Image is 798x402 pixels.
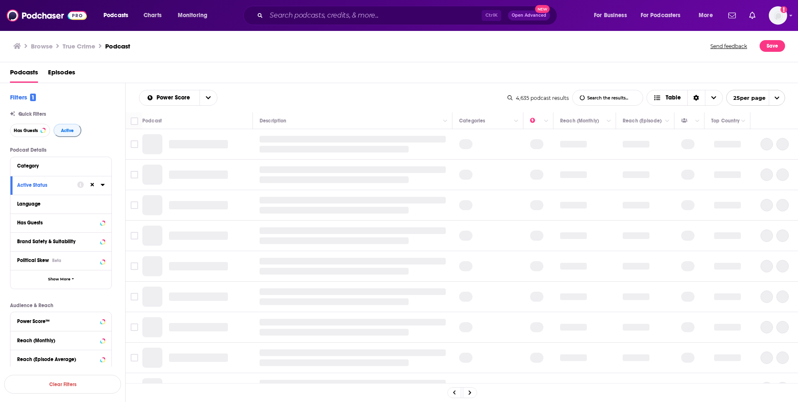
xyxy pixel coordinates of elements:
[17,182,72,188] div: Active Status
[760,40,785,52] button: Save
[10,303,112,308] p: Audience & Reach
[530,116,542,126] div: Power Score
[769,6,787,25] button: Show profile menu
[18,111,46,117] span: Quick Filters
[53,124,81,137] button: Active
[725,8,739,23] a: Show notifications dropdown
[769,6,787,25] span: Logged in as SkyHorsePub35
[708,40,750,52] button: Send feedback
[7,8,87,23] img: Podchaser - Follow, Share and Rate Podcasts
[105,42,130,50] h3: Podcast
[746,8,759,23] a: Show notifications dropdown
[17,257,49,263] span: Political Skew
[17,198,105,209] button: Language
[48,66,75,83] a: Episodes
[157,95,193,101] span: Power Score
[17,160,105,171] button: Category
[48,277,71,282] span: Show More
[641,10,681,21] span: For Podcasters
[138,9,167,22] a: Charts
[17,354,105,364] button: Reach (Episode Average)
[10,93,36,101] h2: Filters
[17,338,98,343] div: Reach (Monthly)
[780,6,787,13] svg: Add a profile image
[482,10,501,21] span: Ctrl K
[131,262,138,270] span: Toggle select row
[459,116,485,126] div: Categories
[14,128,38,133] span: Has Guests
[541,116,551,126] button: Column Actions
[681,116,693,126] div: Has Guests
[17,315,105,326] button: Power Score™
[604,116,614,126] button: Column Actions
[662,116,672,126] button: Column Actions
[560,116,599,126] div: Reach (Monthly)
[635,9,693,22] button: open menu
[251,6,565,25] div: Search podcasts, credits, & more...
[535,5,550,13] span: New
[623,116,662,126] div: Reach (Episode)
[178,10,207,21] span: Monitoring
[199,90,217,105] button: open menu
[711,116,740,126] div: Top Country
[687,90,705,105] div: Sort Direction
[61,128,74,133] span: Active
[727,92,765,104] span: 25 per page
[508,10,550,20] button: Open AdvancedNew
[172,9,218,22] button: open menu
[10,147,112,153] p: Podcast Details
[98,9,139,22] button: open menu
[131,293,138,300] span: Toggle select row
[692,116,702,126] button: Column Actions
[10,124,50,137] button: Has Guests
[4,375,121,394] button: Clear Filters
[131,323,138,331] span: Toggle select row
[17,217,105,228] button: Has Guests
[666,95,681,101] span: Table
[17,201,99,207] div: Language
[588,9,637,22] button: open menu
[144,10,162,21] span: Charts
[511,116,521,126] button: Column Actions
[726,90,785,106] button: open menu
[693,9,723,22] button: open menu
[594,10,627,21] span: For Business
[738,116,748,126] button: Column Actions
[699,10,713,21] span: More
[17,236,105,247] button: Brand Safety & Suitability
[30,94,36,101] span: 1
[17,318,98,324] div: Power Score™
[131,171,138,178] span: Toggle select row
[508,95,569,101] div: 4,635 podcast results
[139,90,217,106] h2: Choose List sort
[646,90,723,106] button: Choose View
[17,220,98,226] div: Has Guests
[131,232,138,239] span: Toggle select row
[17,180,77,190] button: Active Status
[142,116,162,126] div: Podcast
[17,239,98,244] div: Brand Safety & Suitability
[17,356,98,362] div: Reach (Episode Average)
[31,42,53,50] a: Browse
[131,201,138,209] span: Toggle select row
[63,42,95,50] h1: True Crime
[440,116,450,126] button: Column Actions
[139,95,199,101] button: open menu
[17,335,105,345] button: Reach (Monthly)
[10,270,111,289] button: Show More
[17,163,99,169] div: Category
[266,9,482,22] input: Search podcasts, credits, & more...
[260,116,286,126] div: Description
[10,66,38,83] a: Podcasts
[769,6,787,25] img: User Profile
[131,354,138,361] span: Toggle select row
[104,10,128,21] span: Podcasts
[131,140,138,148] span: Toggle select row
[17,255,105,265] button: Political SkewBeta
